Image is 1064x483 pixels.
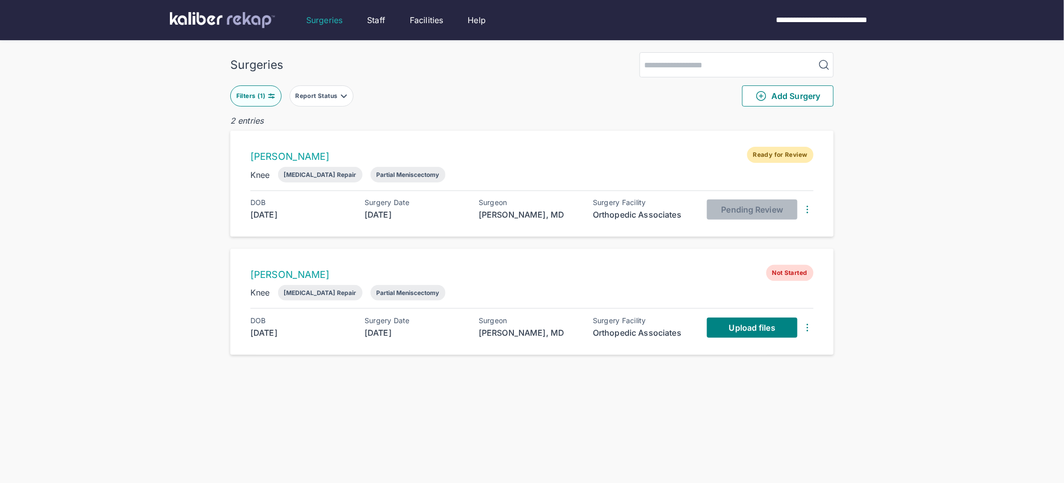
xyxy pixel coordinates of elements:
div: Surgeon [479,317,579,325]
div: Filters ( 1 ) [236,92,268,100]
a: [PERSON_NAME] [250,269,329,280]
div: Surgery Date [365,317,465,325]
span: Not Started [766,265,814,281]
div: Knee [250,169,270,181]
div: DOB [250,199,351,207]
div: Knee [250,286,270,299]
div: [DATE] [250,209,351,221]
div: [MEDICAL_DATA] Repair [284,289,357,297]
div: Orthopedic Associates [593,327,693,339]
span: Upload files [729,323,775,333]
div: Report Status [295,92,339,100]
button: Report Status [290,85,353,107]
button: Pending Review [707,200,797,220]
div: Surgery Facility [593,199,693,207]
img: PlusCircleGreen.5fd88d77.svg [755,90,767,102]
img: faders-horizontal-teal.edb3eaa8.svg [268,92,276,100]
div: [DATE] [250,327,351,339]
img: kaliber labs logo [170,12,275,28]
a: Facilities [410,14,444,26]
div: [DATE] [365,209,465,221]
div: [PERSON_NAME], MD [479,327,579,339]
div: DOB [250,317,351,325]
div: Surgeon [479,199,579,207]
div: 2 entries [230,115,834,127]
span: Add Surgery [755,90,820,102]
div: Orthopedic Associates [593,209,693,221]
a: Staff [367,14,385,26]
button: Add Surgery [742,85,834,107]
div: [MEDICAL_DATA] Repair [284,171,357,178]
img: DotsThreeVertical.31cb0eda.svg [802,322,814,334]
a: Help [468,14,486,26]
div: [PERSON_NAME], MD [479,209,579,221]
div: Surgeries [230,58,283,72]
a: Upload files [707,318,797,338]
img: MagnifyingGlass.1dc66aab.svg [818,59,830,71]
a: Surgeries [306,14,342,26]
div: Surgery Facility [593,317,693,325]
span: Ready for Review [747,147,814,163]
div: Partial Meniscectomy [377,289,439,297]
div: Partial Meniscectomy [377,171,439,178]
span: Pending Review [722,205,783,215]
a: [PERSON_NAME] [250,151,329,162]
img: filter-caret-down-grey.b3560631.svg [340,92,348,100]
img: DotsThreeVertical.31cb0eda.svg [802,204,814,216]
button: Filters (1) [230,85,282,107]
div: [DATE] [365,327,465,339]
div: Surgery Date [365,199,465,207]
